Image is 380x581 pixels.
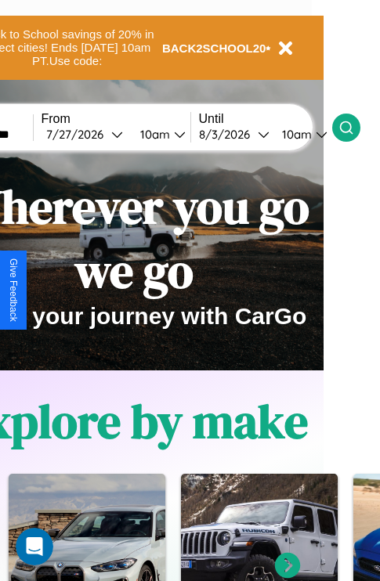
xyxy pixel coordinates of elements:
iframe: Intercom live chat [16,528,53,565]
button: 7/27/2026 [42,126,128,143]
button: 10am [128,126,190,143]
label: From [42,112,190,126]
button: 10am [270,126,332,143]
div: 10am [274,127,316,142]
label: Until [199,112,332,126]
div: 7 / 27 / 2026 [46,127,111,142]
div: 8 / 3 / 2026 [199,127,258,142]
div: 10am [132,127,174,142]
div: Give Feedback [8,258,19,322]
b: BACK2SCHOOL20 [162,41,266,55]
